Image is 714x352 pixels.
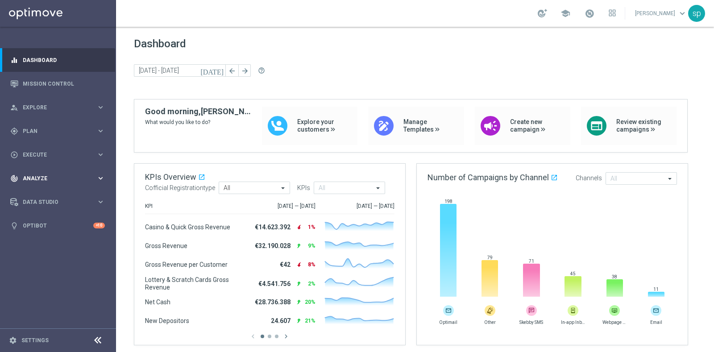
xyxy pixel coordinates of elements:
button: person_search Explore keyboard_arrow_right [10,104,105,111]
a: [PERSON_NAME]keyboard_arrow_down [634,7,688,20]
span: school [560,8,570,18]
a: Settings [21,338,49,343]
button: track_changes Analyze keyboard_arrow_right [10,175,105,182]
span: keyboard_arrow_down [677,8,687,18]
i: keyboard_arrow_right [96,174,105,182]
span: Analyze [23,176,96,181]
i: lightbulb [10,222,18,230]
button: play_circle_outline Execute keyboard_arrow_right [10,151,105,158]
button: Mission Control [10,80,105,87]
div: Analyze [10,174,96,182]
span: Data Studio [23,199,96,205]
div: sp [688,5,705,22]
span: Execute [23,152,96,157]
button: Data Studio keyboard_arrow_right [10,199,105,206]
i: keyboard_arrow_right [96,127,105,135]
i: keyboard_arrow_right [96,198,105,206]
div: Dashboard [10,48,105,72]
div: +10 [93,223,105,228]
i: gps_fixed [10,127,18,135]
div: Explore [10,104,96,112]
i: person_search [10,104,18,112]
button: lightbulb Optibot +10 [10,222,105,229]
i: equalizer [10,56,18,64]
div: Optibot [10,214,105,237]
i: keyboard_arrow_right [96,150,105,159]
div: Mission Control [10,72,105,95]
span: Plan [23,128,96,134]
div: Execute [10,151,96,159]
button: equalizer Dashboard [10,57,105,64]
a: Mission Control [23,72,105,95]
i: keyboard_arrow_right [96,103,105,112]
i: play_circle_outline [10,151,18,159]
i: track_changes [10,174,18,182]
button: gps_fixed Plan keyboard_arrow_right [10,128,105,135]
a: Dashboard [23,48,105,72]
i: settings [9,336,17,344]
span: Explore [23,105,96,110]
div: Data Studio [10,198,96,206]
a: Optibot [23,214,93,237]
div: Plan [10,127,96,135]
